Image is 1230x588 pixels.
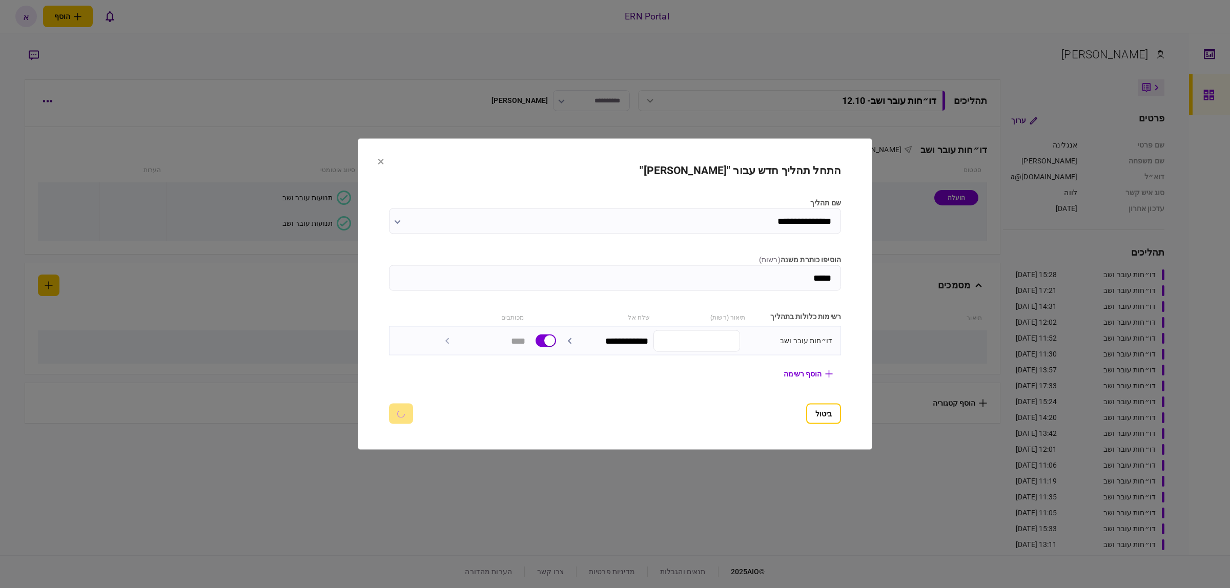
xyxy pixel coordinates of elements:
[655,311,745,322] div: תיאור (רשות)
[751,311,841,322] div: רשימות כלולות בתהליך
[389,255,841,265] label: הוסיפו כותרת משנה
[745,335,832,346] div: דו״חות עובר ושב
[806,404,841,424] button: ביטול
[560,311,650,322] div: שלח אל
[389,198,841,208] label: שם תהליך
[433,311,523,322] div: מכותבים
[389,164,841,177] h2: התחל תהליך חדש עבור "[PERSON_NAME]"
[389,265,841,291] input: הוסיפו כותרת משנה
[775,365,841,383] button: הוסף רשימה
[759,256,781,264] span: ( רשות )
[389,208,841,234] input: שם תהליך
